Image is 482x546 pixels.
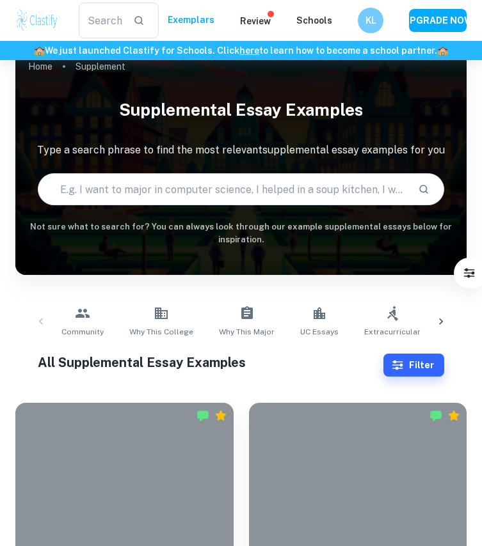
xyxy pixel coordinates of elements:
a: here [239,45,259,56]
h1: All Supplemental Essay Examples [38,353,383,372]
button: Filter [383,354,444,377]
a: Home [28,58,52,75]
div: Premium [214,409,227,422]
p: Review [240,14,271,28]
button: KL [358,8,383,33]
img: Clastify logo [15,8,58,33]
input: Search for any exemplars... [79,3,123,38]
span: Extracurricular [364,326,421,338]
h6: Not sure what to search for? You can always look through our example supplemental essays below fo... [15,221,467,247]
h1: Supplemental Essay Examples [15,92,467,127]
h6: KL [364,13,378,27]
button: Search [413,178,435,200]
img: Marked [430,409,442,422]
button: Filter [456,260,482,286]
input: E.g. I want to major in computer science, I helped in a soup kitchen, I want to join the debate t... [38,171,408,207]
span: Community [61,326,104,338]
a: Schools [296,15,332,26]
button: UPGRADE NOW [409,9,467,32]
h6: We just launched Clastify for Schools. Click to learn how to become a school partner. [3,43,479,58]
p: Supplement [76,59,125,74]
span: Why This College [129,326,193,338]
span: Why This Major [219,326,275,338]
span: 🏫 [34,45,45,56]
span: UC Essays [300,326,339,338]
span: 🏫 [437,45,448,56]
div: Premium [447,409,460,422]
p: Exemplars [168,13,214,27]
img: Marked [197,409,209,422]
p: Type a search phrase to find the most relevant supplemental essay examples for you [15,143,467,158]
